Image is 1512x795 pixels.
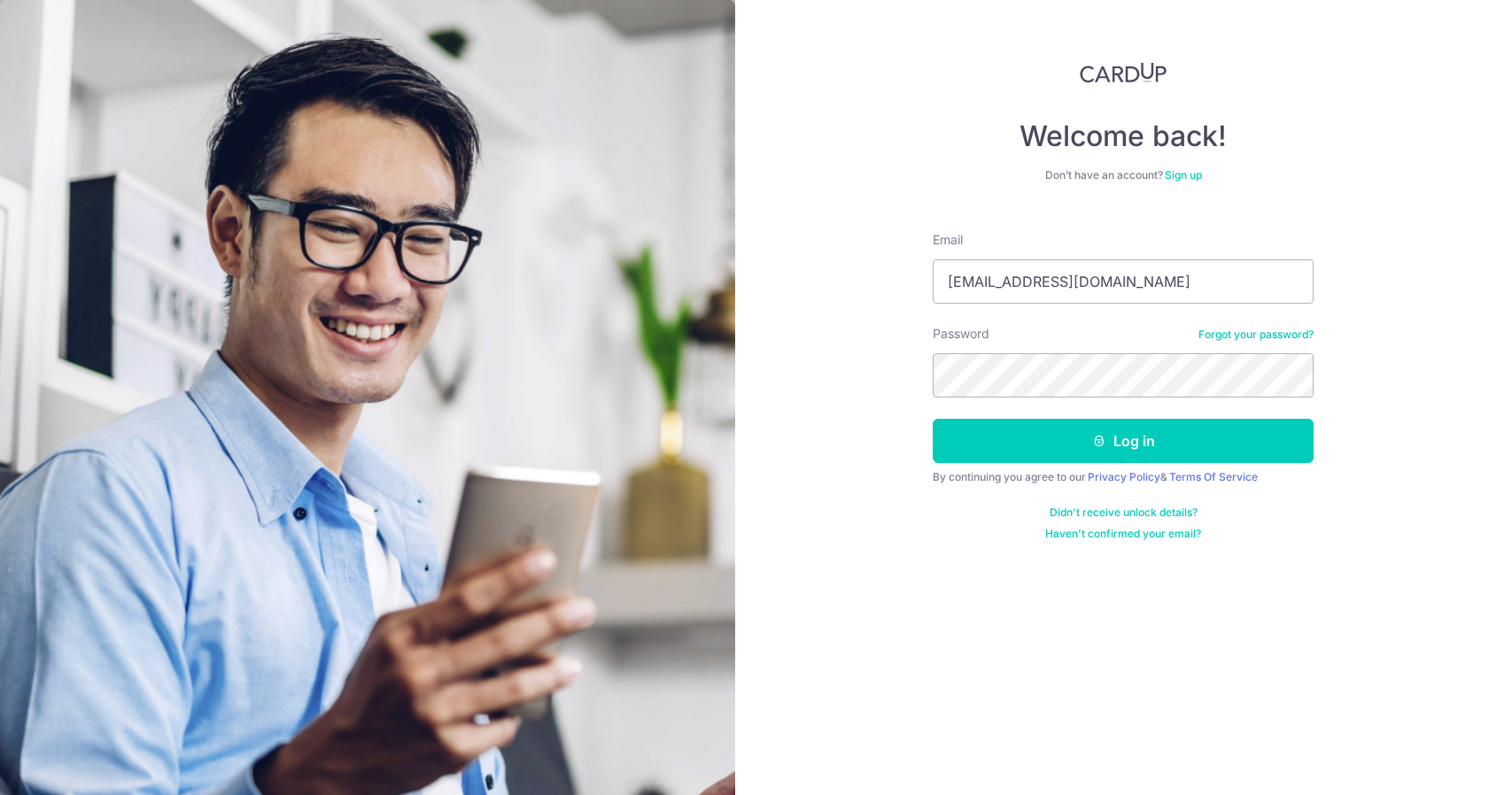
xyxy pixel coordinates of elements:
[933,119,1314,154] h4: Welcome back!
[933,470,1314,484] div: By continuing you agree to our &
[1165,168,1202,181] a: Sign up
[1198,328,1314,342] a: Forgot your password?
[1045,527,1201,541] a: Haven't confirmed your email?
[1050,506,1198,520] a: Didn't receive unlock details?
[1080,62,1167,83] img: CardUp Logo
[1169,470,1258,483] a: Terms Of Service
[933,259,1314,304] input: Enter your Email
[1088,470,1160,483] a: Privacy Policy
[933,325,989,343] label: Password
[933,168,1314,182] div: Don’t have an account?
[933,419,1314,463] button: Log in
[933,231,963,249] label: Email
